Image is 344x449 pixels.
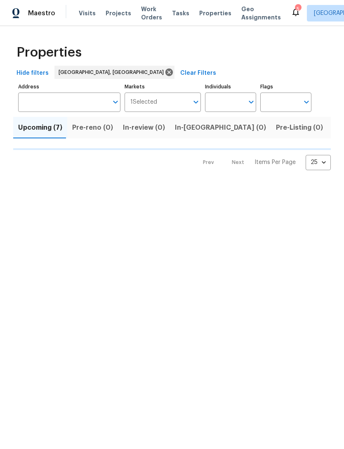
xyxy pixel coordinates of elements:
[199,9,231,17] span: Properties
[306,152,331,173] div: 25
[18,122,62,133] span: Upcoming (7)
[241,5,281,21] span: Geo Assignments
[110,96,121,108] button: Open
[295,5,301,13] div: 5
[180,68,216,78] span: Clear Filters
[175,122,266,133] span: In-[GEOGRAPHIC_DATA] (0)
[54,66,174,79] div: [GEOGRAPHIC_DATA], [GEOGRAPHIC_DATA]
[130,99,157,106] span: 1 Selected
[141,5,162,21] span: Work Orders
[16,48,82,57] span: Properties
[195,155,331,170] nav: Pagination Navigation
[245,96,257,108] button: Open
[123,122,165,133] span: In-review (0)
[106,9,131,17] span: Projects
[125,84,201,89] label: Markets
[59,68,167,76] span: [GEOGRAPHIC_DATA], [GEOGRAPHIC_DATA]
[72,122,113,133] span: Pre-reno (0)
[79,9,96,17] span: Visits
[260,84,311,89] label: Flags
[177,66,219,81] button: Clear Filters
[276,122,323,133] span: Pre-Listing (0)
[13,66,52,81] button: Hide filters
[18,84,120,89] label: Address
[254,158,296,166] p: Items Per Page
[301,96,312,108] button: Open
[16,68,49,78] span: Hide filters
[172,10,189,16] span: Tasks
[190,96,202,108] button: Open
[28,9,55,17] span: Maestro
[205,84,256,89] label: Individuals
